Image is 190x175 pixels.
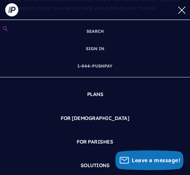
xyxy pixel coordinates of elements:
a: PLANS [5,85,185,104]
a: FOR PARISHES [5,133,185,151]
a: SEARCH [84,23,106,40]
a: FOR [DEMOGRAPHIC_DATA] [5,109,185,127]
a: SIGN IN [83,40,107,57]
a: SOLUTIONS [5,156,185,175]
span: Leave a message! [132,157,180,164]
a: 1-844-PUSHPAY [75,57,115,75]
button: Leave a message! [115,150,183,170]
